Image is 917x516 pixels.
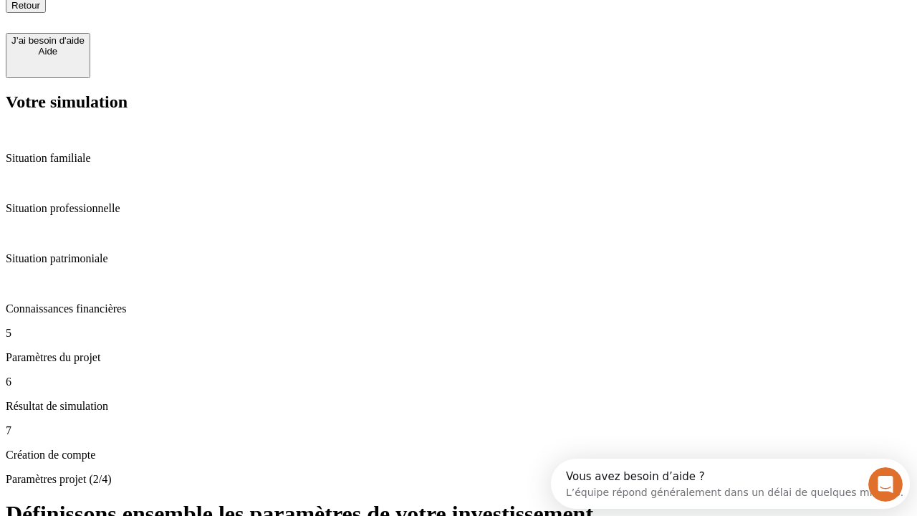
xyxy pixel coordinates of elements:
[15,24,352,39] div: L’équipe répond généralement dans un délai de quelques minutes.
[15,12,352,24] div: Vous avez besoin d’aide ?
[6,152,911,165] p: Situation familiale
[6,202,911,215] p: Situation professionnelle
[551,459,910,509] iframe: Intercom live chat discovery launcher
[6,6,395,45] div: Ouvrir le Messenger Intercom
[6,327,911,340] p: 5
[868,467,903,502] iframe: Intercom live chat
[11,46,85,57] div: Aide
[6,473,911,486] p: Paramètres projet (2/4)
[11,35,85,46] div: J’ai besoin d'aide
[6,302,911,315] p: Connaissances financières
[6,33,90,78] button: J’ai besoin d'aideAide
[6,252,911,265] p: Situation patrimoniale
[6,449,911,462] p: Création de compte
[6,351,911,364] p: Paramètres du projet
[6,424,911,437] p: 7
[6,400,911,413] p: Résultat de simulation
[6,376,911,388] p: 6
[6,92,911,112] h2: Votre simulation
